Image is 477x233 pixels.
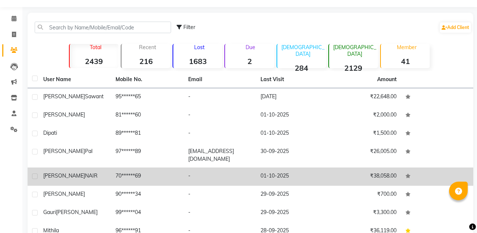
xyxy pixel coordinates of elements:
[173,57,222,66] strong: 1683
[184,106,256,125] td: -
[184,88,256,106] td: -
[329,63,378,73] strong: 2129
[85,93,104,100] span: sawant
[184,71,256,88] th: Email
[328,204,401,222] td: ₹3,300.00
[256,71,328,88] th: Last Visit
[328,88,401,106] td: ₹22,648.00
[328,167,401,186] td: ₹38,058.00
[43,93,85,100] span: [PERSON_NAME]
[227,44,274,51] p: Due
[121,57,170,66] strong: 216
[280,44,326,57] p: [DEMOGRAPHIC_DATA]
[56,209,98,216] span: [PERSON_NAME]
[43,148,85,154] span: [PERSON_NAME]
[256,143,328,167] td: 30-09-2025
[225,57,274,66] strong: 2
[381,57,430,66] strong: 41
[111,71,183,88] th: Mobile No.
[184,204,256,222] td: -
[183,24,195,31] span: Filter
[184,186,256,204] td: -
[256,125,328,143] td: 01-10-2025
[85,172,98,179] span: NAIR
[277,63,326,73] strong: 284
[43,191,85,197] span: [PERSON_NAME]
[35,22,171,33] input: Search by Name/Mobile/Email/Code
[176,44,222,51] p: Lost
[373,71,401,88] th: Amount
[43,111,85,118] span: [PERSON_NAME]
[73,44,119,51] p: Total
[256,106,328,125] td: 01-10-2025
[384,44,430,51] p: Member
[124,44,170,51] p: Recent
[256,186,328,204] td: 29-09-2025
[39,71,111,88] th: User Name
[440,22,471,33] a: Add Client
[256,204,328,222] td: 29-09-2025
[70,57,119,66] strong: 2439
[328,125,401,143] td: ₹1,500.00
[256,167,328,186] td: 01-10-2025
[328,106,401,125] td: ₹2,000.00
[184,143,256,167] td: [EMAIL_ADDRESS][DOMAIN_NAME]
[328,143,401,167] td: ₹26,005.00
[184,125,256,143] td: -
[332,44,378,57] p: [DEMOGRAPHIC_DATA]
[184,167,256,186] td: -
[43,130,57,136] span: Dipati
[328,186,401,204] td: ₹700.00
[256,88,328,106] td: [DATE]
[85,148,92,154] span: Pal
[43,172,85,179] span: [PERSON_NAME]
[43,209,56,216] span: Gauri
